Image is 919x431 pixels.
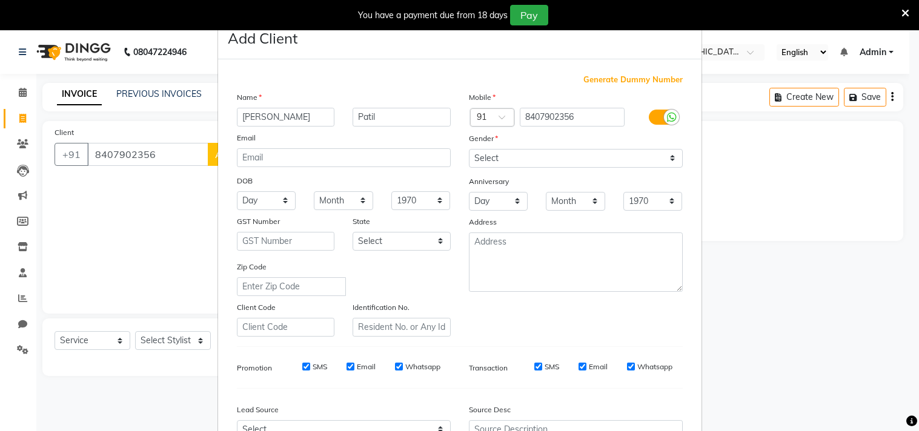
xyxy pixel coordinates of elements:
label: Address [469,217,497,228]
label: GST Number [237,216,280,227]
input: Mobile [520,108,625,127]
label: SMS [313,361,327,372]
label: Transaction [469,363,508,373]
label: Source Desc [469,404,511,415]
label: Identification No. [353,302,410,313]
div: You have a payment due from 18 days [358,9,508,22]
span: Generate Dummy Number [583,74,683,86]
label: Lead Source [237,404,279,415]
label: Email [589,361,608,372]
label: Client Code [237,302,276,313]
label: Gender [469,133,498,144]
input: First Name [237,108,335,127]
label: Anniversary [469,176,509,187]
input: Last Name [353,108,451,127]
input: Client Code [237,318,335,337]
label: SMS [545,361,559,372]
label: Whatsapp [637,361,672,372]
input: Enter Zip Code [237,277,346,296]
button: Pay [510,5,548,25]
label: Mobile [469,92,496,103]
label: Name [237,92,262,103]
label: Email [357,361,376,372]
label: Email [237,133,256,143]
input: Email [237,148,451,167]
label: Zip Code [237,262,267,272]
input: Resident No. or Any Id [353,318,451,337]
label: Promotion [237,363,272,373]
input: GST Number [237,232,335,251]
label: State [353,216,370,227]
h4: Add Client [228,27,297,49]
label: DOB [237,176,253,186]
label: Whatsapp [405,361,440,372]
